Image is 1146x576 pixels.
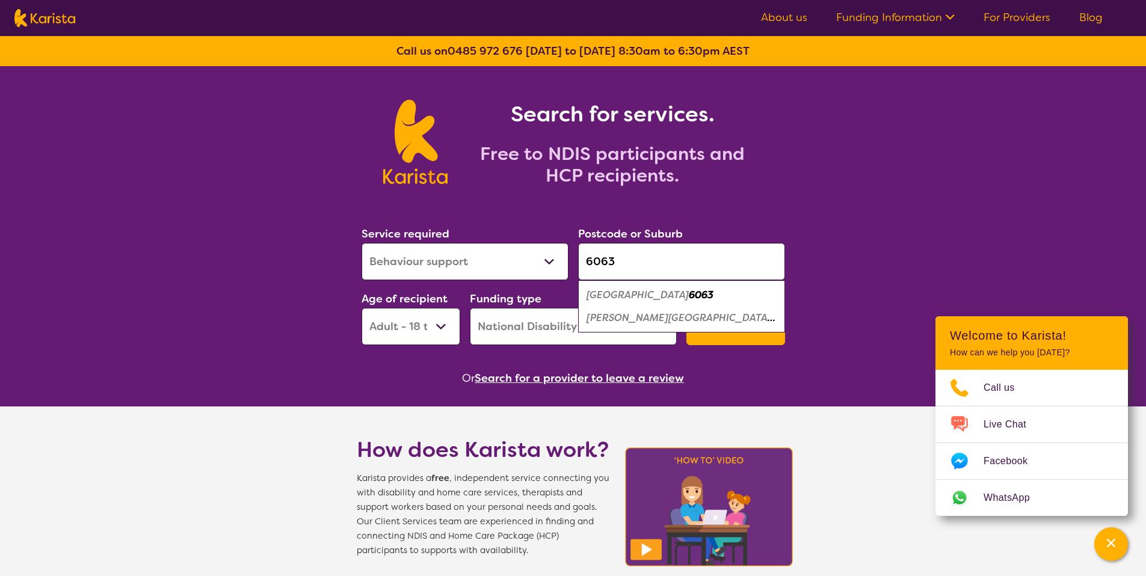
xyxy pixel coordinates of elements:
[1094,527,1128,561] button: Channel Menu
[462,369,475,387] span: Or
[357,435,609,464] h1: How does Karista work?
[14,9,75,27] img: Karista logo
[761,10,807,25] a: About us
[470,292,541,306] label: Funding type
[448,44,523,58] a: 0485 972 676
[362,227,449,241] label: Service required
[475,369,684,387] button: Search for a provider to leave a review
[587,289,689,301] em: [GEOGRAPHIC_DATA]
[950,348,1114,358] p: How can we help you [DATE]?
[984,415,1041,434] span: Live Chat
[984,10,1050,25] a: For Providers
[462,143,763,186] h2: Free to NDIS participants and HCP recipients.
[584,284,779,307] div: Beechboro 6063
[462,100,763,129] h1: Search for services.
[383,100,448,184] img: Karista logo
[396,44,750,58] b: Call us on [DATE] to [DATE] 8:30am to 6:30pm AEST
[1079,10,1103,25] a: Blog
[584,307,779,329] div: Bennett Springs 6063
[935,370,1128,516] ul: Choose channel
[935,316,1128,516] div: Channel Menu
[587,311,775,324] em: [PERSON_NAME][GEOGRAPHIC_DATA]
[578,243,785,280] input: Type
[935,480,1128,516] a: Web link opens in a new tab.
[950,328,1114,343] h2: Welcome to Karista!
[689,289,713,301] em: 6063
[984,379,1029,397] span: Call us
[362,292,448,306] label: Age of recipient
[357,471,609,558] span: Karista provides a , independent service connecting you with disability and home care services, t...
[621,444,797,570] img: Karista video
[578,227,683,241] label: Postcode or Suburb
[836,10,955,25] a: Funding Information
[984,452,1042,470] span: Facebook
[431,473,449,484] b: free
[984,489,1044,507] span: WhatsApp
